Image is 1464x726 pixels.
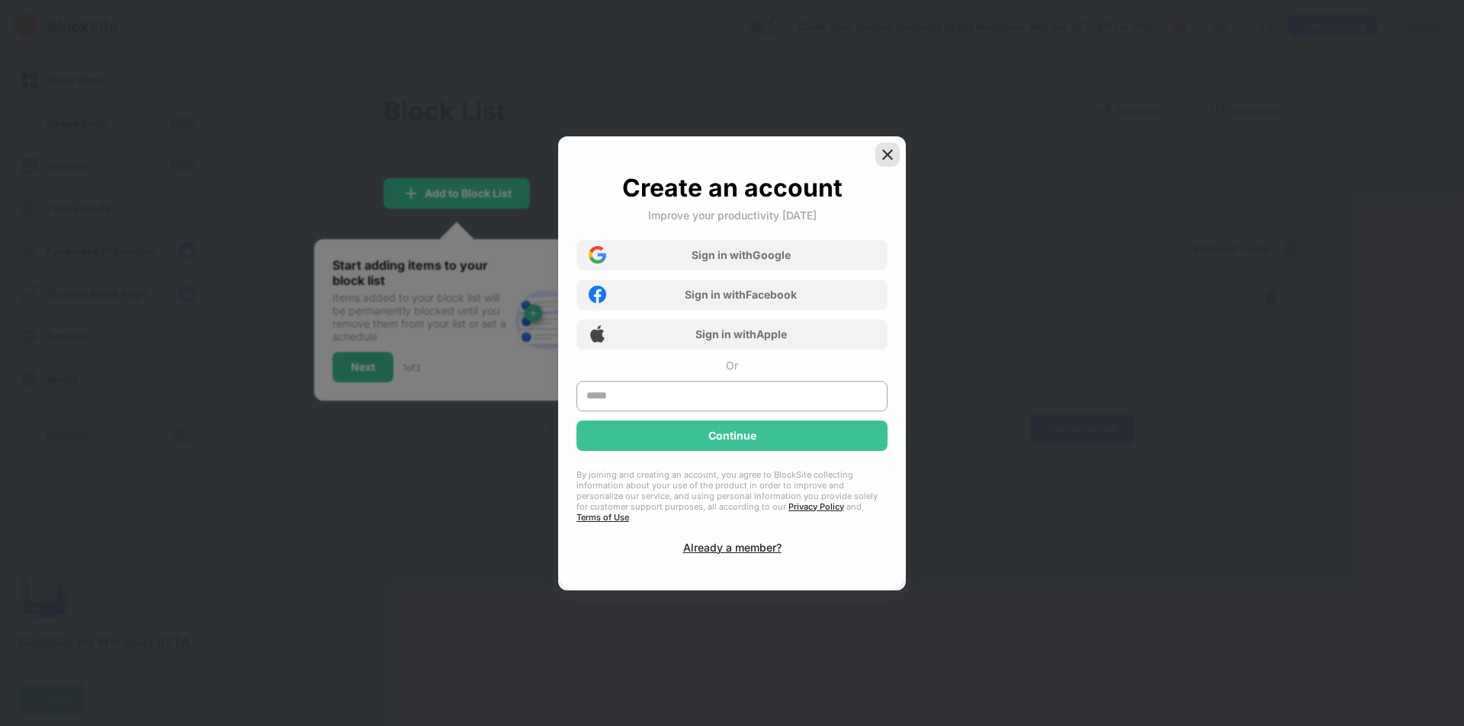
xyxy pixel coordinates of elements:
[576,512,629,523] a: Terms of Use
[576,469,888,523] div: By joining and creating an account, you agree to BlockSite collecting information about your use ...
[648,209,817,222] div: Improve your productivity [DATE]
[788,501,844,512] a: Privacy Policy
[589,325,606,343] img: apple-icon.png
[622,173,843,203] div: Create an account
[708,430,756,442] div: Continue
[683,541,782,554] div: Already a member?
[692,248,791,261] div: Sign in with Google
[589,246,606,264] img: google-icon.png
[685,288,797,301] div: Sign in with Facebook
[589,286,606,303] img: facebook-icon.png
[695,328,787,341] div: Sign in with Apple
[726,359,738,372] div: Or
